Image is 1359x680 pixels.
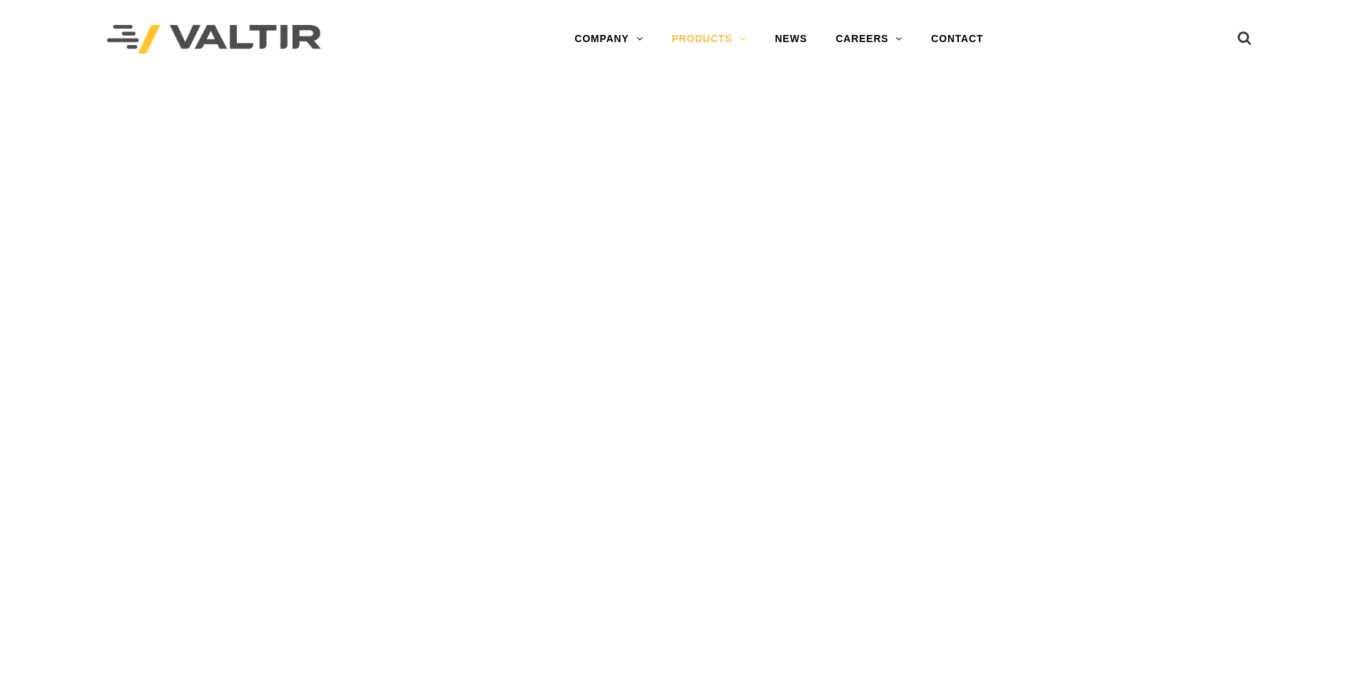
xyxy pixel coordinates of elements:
a: COMPANY [560,25,657,54]
a: NEWS [760,25,821,54]
a: CONTACT [917,25,997,54]
a: CAREERS [821,25,917,54]
img: Valtir [107,25,321,54]
a: PRODUCTS [657,25,760,54]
